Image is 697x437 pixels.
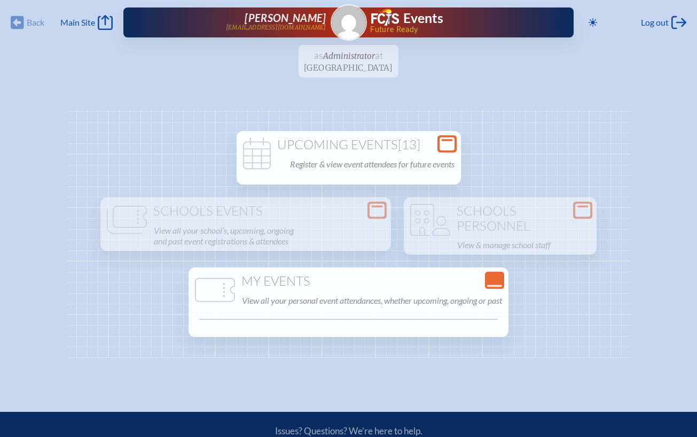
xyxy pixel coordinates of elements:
[161,425,537,436] p: Issues? Questions? We’re here to help.
[105,204,387,219] h1: School’s Events
[245,11,326,24] span: [PERSON_NAME]
[398,136,420,152] span: [13]
[193,274,504,289] h1: My Events
[331,4,367,41] a: Gravatar
[641,17,669,28] span: Log out
[371,9,399,26] img: Florida Council of Independent Schools
[370,26,539,33] span: Future Ready
[403,12,443,25] h1: Events
[60,15,113,30] a: Main Site
[332,5,366,40] img: Gravatar
[242,293,502,308] p: View all your personal event attendances, whether upcoming, ongoing or past
[408,204,592,233] h1: School’s Personnel
[241,137,457,152] h1: Upcoming Events
[371,9,540,33] div: FCIS Events — Future ready
[371,9,443,28] a: FCIS LogoEvents
[158,12,326,33] a: [PERSON_NAME][EMAIL_ADDRESS][DOMAIN_NAME]
[290,157,455,172] p: Register & view event attendees for future events
[154,223,385,249] p: View all your school’s, upcoming, ongoing and past event registrations & attendees
[457,237,590,252] p: View & manage school staff
[226,24,326,31] p: [EMAIL_ADDRESS][DOMAIN_NAME]
[60,17,95,28] span: Main Site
